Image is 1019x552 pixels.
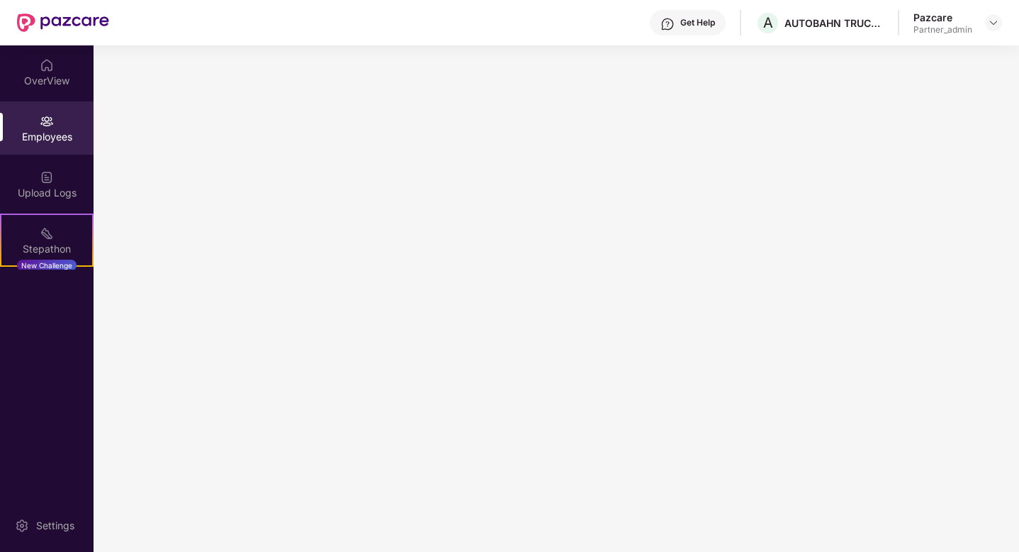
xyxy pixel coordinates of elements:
img: svg+xml;base64,PHN2ZyB4bWxucz0iaHR0cDovL3d3dy53My5vcmcvMjAwMC9zdmciIHdpZHRoPSIyMSIgaGVpZ2h0PSIyMC... [40,226,54,241]
img: svg+xml;base64,PHN2ZyBpZD0iU2V0dGluZy0yMHgyMCIgeG1sbnM9Imh0dHA6Ly93d3cudzMub3JnLzIwMDAvc3ZnIiB3aW... [15,519,29,533]
div: Get Help [680,17,715,28]
img: svg+xml;base64,PHN2ZyBpZD0iSGVscC0zMngzMiIgeG1sbnM9Imh0dHA6Ly93d3cudzMub3JnLzIwMDAvc3ZnIiB3aWR0aD... [660,17,675,31]
div: New Challenge [17,260,77,271]
div: Stepathon [1,242,92,256]
img: svg+xml;base64,PHN2ZyBpZD0iRW1wbG95ZWVzIiB4bWxucz0iaHR0cDovL3d3dy53My5vcmcvMjAwMC9zdmciIHdpZHRoPS... [40,114,54,128]
div: Settings [32,519,79,533]
img: svg+xml;base64,PHN2ZyBpZD0iVXBsb2FkX0xvZ3MiIGRhdGEtbmFtZT0iVXBsb2FkIExvZ3MiIHhtbG5zPSJodHRwOi8vd3... [40,170,54,184]
img: svg+xml;base64,PHN2ZyBpZD0iSG9tZSIgeG1sbnM9Imh0dHA6Ly93d3cudzMub3JnLzIwMDAvc3ZnIiB3aWR0aD0iMjAiIG... [40,58,54,72]
div: Partner_admin [913,24,972,35]
img: svg+xml;base64,PHN2ZyBpZD0iRHJvcGRvd24tMzJ4MzIiIHhtbG5zPSJodHRwOi8vd3d3LnczLm9yZy8yMDAwL3N2ZyIgd2... [988,17,999,28]
div: Pazcare [913,11,972,24]
img: New Pazcare Logo [17,13,109,32]
span: A [763,14,773,31]
div: AUTOBAHN TRUCKING [784,16,884,30]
